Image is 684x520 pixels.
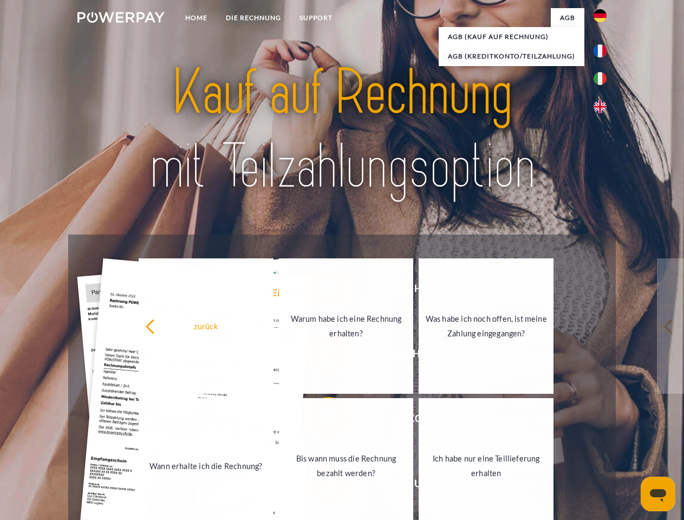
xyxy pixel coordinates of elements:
a: DIE RECHNUNG [217,8,290,28]
iframe: Schaltfläche zum Öffnen des Messaging-Fensters [641,477,675,511]
div: Was habe ich noch offen, ist meine Zahlung eingegangen? [425,311,547,341]
img: de [594,9,607,22]
img: en [594,100,607,113]
a: AGB (Kauf auf Rechnung) [439,27,584,47]
div: zurück [145,318,267,333]
div: Bis wann muss die Rechnung bezahlt werden? [285,451,407,480]
a: agb [551,8,584,28]
a: AGB (Kreditkonto/Teilzahlung) [439,47,584,66]
img: title-powerpay_de.svg [103,52,581,207]
img: it [594,72,607,85]
img: fr [594,44,607,57]
a: SUPPORT [290,8,342,28]
a: Was habe ich noch offen, ist meine Zahlung eingegangen? [419,258,553,394]
img: logo-powerpay-white.svg [77,12,165,23]
a: Home [176,8,217,28]
div: Warum habe ich eine Rechnung erhalten? [285,311,407,341]
div: Ich habe nur eine Teillieferung erhalten [425,451,547,480]
div: Wann erhalte ich die Rechnung? [145,458,267,473]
